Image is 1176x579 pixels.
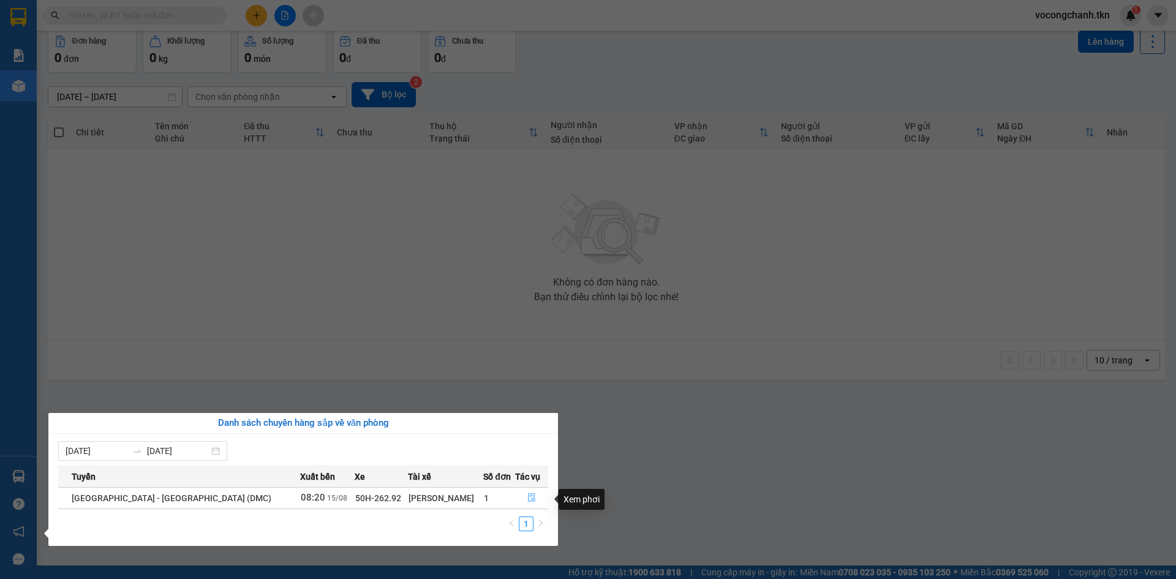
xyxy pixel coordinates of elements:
[484,493,489,503] span: 1
[327,494,347,502] span: 15/08
[504,517,519,531] button: left
[516,488,548,508] button: file-done
[533,517,548,531] button: right
[132,446,142,456] span: swap-right
[301,492,325,503] span: 08:20
[559,489,605,510] div: Xem phơi
[408,470,431,483] span: Tài xế
[537,520,545,527] span: right
[58,416,548,431] div: Danh sách chuyến hàng sắp về văn phòng
[533,517,548,531] li: Next Page
[72,493,271,503] span: [GEOGRAPHIC_DATA] - [GEOGRAPHIC_DATA] (DMC)
[66,444,127,458] input: Từ ngày
[355,493,401,503] span: 50H-262.92
[527,493,536,503] span: file-done
[504,517,519,531] li: Previous Page
[519,517,533,531] a: 1
[147,444,209,458] input: Đến ngày
[515,470,540,483] span: Tác vụ
[483,470,511,483] span: Số đơn
[355,470,365,483] span: Xe
[72,470,96,483] span: Tuyến
[300,470,335,483] span: Xuất bến
[132,446,142,456] span: to
[409,491,483,505] div: [PERSON_NAME]
[508,520,515,527] span: left
[519,517,533,531] li: 1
